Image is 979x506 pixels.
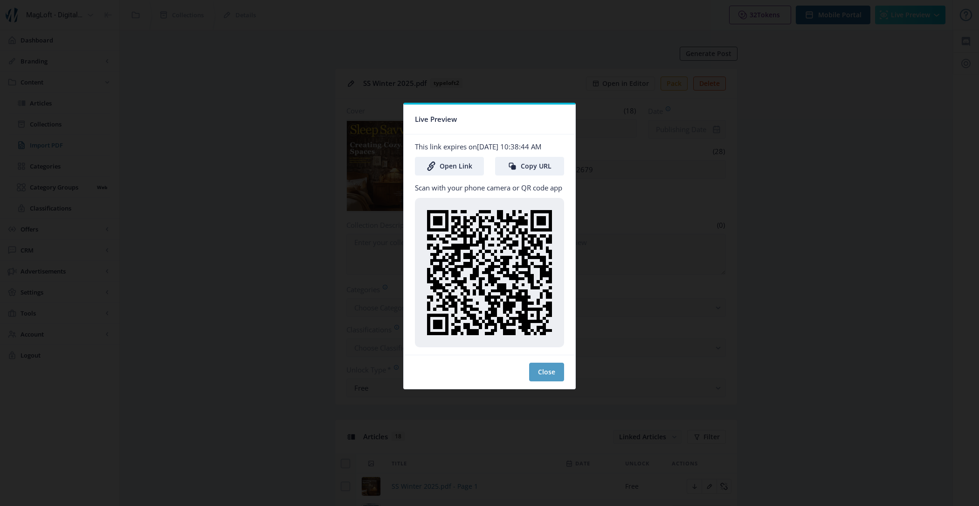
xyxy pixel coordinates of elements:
[495,157,564,176] button: Copy URL
[415,183,564,192] p: Scan with your phone camera or QR code app
[415,142,564,151] p: This link expires on
[415,157,484,176] a: Open Link
[415,112,457,126] span: Live Preview
[477,142,541,151] span: [DATE] 10:38:44 AM
[529,363,564,381] button: Close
